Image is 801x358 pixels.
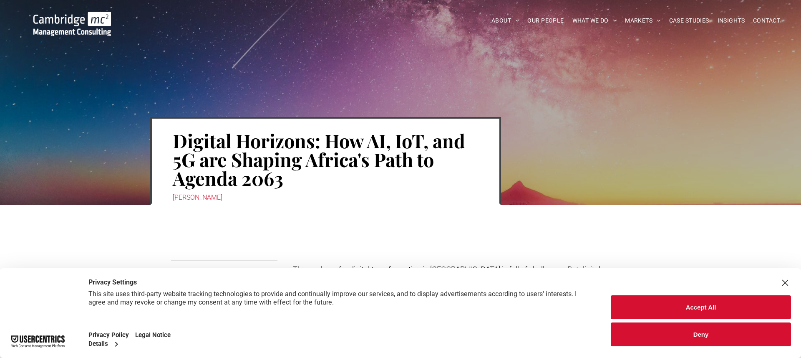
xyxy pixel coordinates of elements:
a: MARKETS [621,14,665,27]
img: Go to Homepage [33,12,111,36]
a: WHAT WE DO [568,14,621,27]
a: INSIGHTS [713,14,749,27]
span: The roadmap for digital transformation in [GEOGRAPHIC_DATA] is full of challenges. But digital in... [293,265,629,296]
div: [PERSON_NAME] [173,192,479,203]
a: OUR PEOPLE [523,14,568,27]
h1: Digital Horizons: How AI, IoT, and 5G are Shaping Africa's Path to Agenda 2063 [173,130,479,188]
a: CASE STUDIES [665,14,713,27]
a: CONTACT [749,14,784,27]
a: Your Business Transformed | Cambridge Management Consulting [33,13,111,22]
a: ABOUT [487,14,524,27]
